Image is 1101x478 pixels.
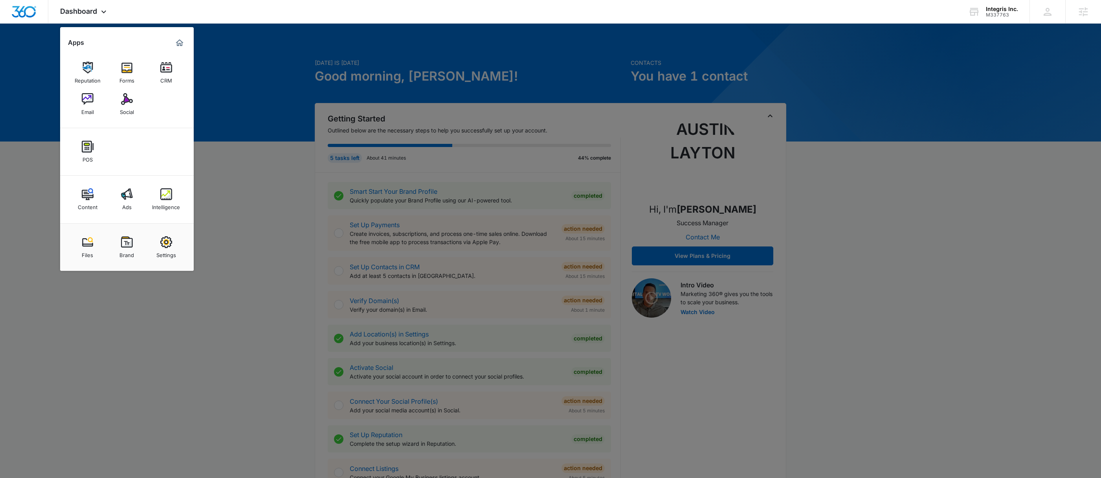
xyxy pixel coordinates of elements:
div: Intelligence [152,200,180,210]
div: Email [81,105,94,115]
div: Ads [122,200,132,210]
div: v 4.0.25 [22,13,39,19]
div: Reputation [75,74,101,84]
a: Ads [112,184,142,214]
a: Content [73,184,103,214]
a: POS [73,137,103,167]
div: POS [83,153,93,163]
a: Social [112,89,142,119]
a: Settings [151,232,181,262]
span: Dashboard [60,7,97,15]
div: account id [986,12,1018,18]
div: CRM [160,74,172,84]
img: tab_domain_overview_orange.svg [21,46,28,52]
a: CRM [151,58,181,88]
a: Brand [112,232,142,262]
img: website_grey.svg [13,20,19,27]
div: Keywords by Traffic [87,46,132,51]
a: Marketing 360® Dashboard [173,37,186,49]
div: Content [78,200,97,210]
a: Files [73,232,103,262]
div: Brand [119,248,134,258]
a: Email [73,89,103,119]
div: Social [120,105,134,115]
a: Forms [112,58,142,88]
div: Settings [156,248,176,258]
div: Files [82,248,93,258]
a: Intelligence [151,184,181,214]
div: Forms [119,74,134,84]
div: Domain Overview [30,46,70,51]
h2: Apps [68,39,84,46]
img: tab_keywords_by_traffic_grey.svg [78,46,84,52]
div: account name [986,6,1018,12]
a: Reputation [73,58,103,88]
div: Domain: [DOMAIN_NAME] [20,20,86,27]
img: logo_orange.svg [13,13,19,19]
